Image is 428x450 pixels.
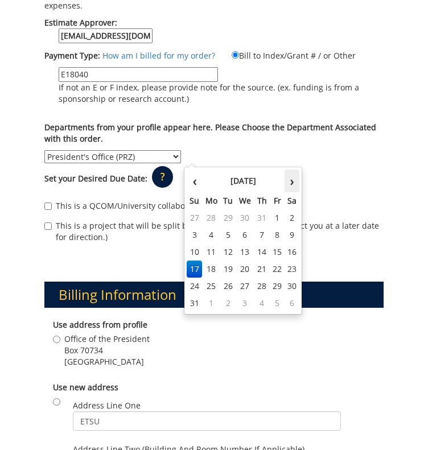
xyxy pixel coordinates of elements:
[202,226,220,243] td: 4
[236,192,254,209] th: We
[254,278,270,295] td: 28
[202,261,220,278] td: 18
[236,226,254,243] td: 6
[285,243,299,261] td: 16
[44,173,147,184] label: Set your Desired Due Date:
[202,170,285,192] th: [DATE]
[187,226,202,243] td: 3
[285,295,299,312] td: 6
[254,192,270,209] th: Th
[270,243,285,261] td: 15
[64,333,150,345] span: Office of the President
[187,192,202,209] th: Su
[220,261,236,278] td: 19
[59,82,384,105] p: If not an E or F index, please provide note for the source. (ex. funding is from a sponsorship or...
[59,67,218,82] input: If not an E or F index, please provide note for the source. (ex. funding is from a sponsorship or...
[232,51,239,59] input: Bill to Index/Grant # / or Other
[220,295,236,312] td: 2
[59,28,153,43] input: Estimate Approver:
[44,220,384,243] label: This is a project that will be split billed. (BMC Creative will contact you at a later date for d...
[285,209,299,226] td: 2
[236,243,254,261] td: 13
[202,209,220,226] td: 28
[187,170,202,192] th: ‹
[44,200,238,212] label: This is a QCOM/University collaborative project.
[73,400,341,431] label: Address Line One
[254,261,270,278] td: 21
[254,243,270,261] td: 14
[64,345,150,356] span: Box 70734
[187,295,202,312] td: 31
[102,50,215,61] a: How am I billed for my order?
[187,243,202,261] td: 10
[202,278,220,295] td: 25
[270,226,285,243] td: 8
[236,278,254,295] td: 27
[64,356,150,368] span: [GEOGRAPHIC_DATA]
[285,226,299,243] td: 9
[285,278,299,295] td: 30
[220,192,236,209] th: Tu
[285,170,299,192] th: ›
[270,209,285,226] td: 1
[285,192,299,209] th: Sa
[270,261,285,278] td: 22
[53,319,147,330] b: Use address from profile
[202,192,220,209] th: Mo
[220,226,236,243] td: 5
[270,295,285,312] td: 5
[44,282,384,308] h3: Billing Information
[73,411,341,431] input: Address Line One
[152,166,173,188] p: ?
[220,243,236,261] td: 12
[220,278,236,295] td: 26
[254,295,270,312] td: 4
[187,278,202,295] td: 24
[285,261,299,278] td: 23
[202,243,220,261] td: 11
[220,209,236,226] td: 29
[53,336,60,343] input: Office of the President Box 70734 [GEOGRAPHIC_DATA]
[44,50,100,61] label: Payment Type:
[44,122,384,145] label: Departments from your profile appear here. Please Choose the Department Associated with this order.
[254,226,270,243] td: 7
[53,382,118,393] b: Use new address
[44,203,52,210] input: This is a QCOM/University collaborative project.
[44,222,52,230] input: This is a project that will be split billed. (BMC Creative will contact you at a later date for d...
[270,192,285,209] th: Fr
[44,17,205,43] label: Estimate Approver:
[270,278,285,295] td: 29
[187,261,202,278] td: 17
[236,209,254,226] td: 30
[187,209,202,226] td: 27
[217,49,356,61] label: Bill to Index/Grant # / or Other
[254,209,270,226] td: 31
[236,261,254,278] td: 20
[236,295,254,312] td: 3
[202,295,220,312] td: 1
